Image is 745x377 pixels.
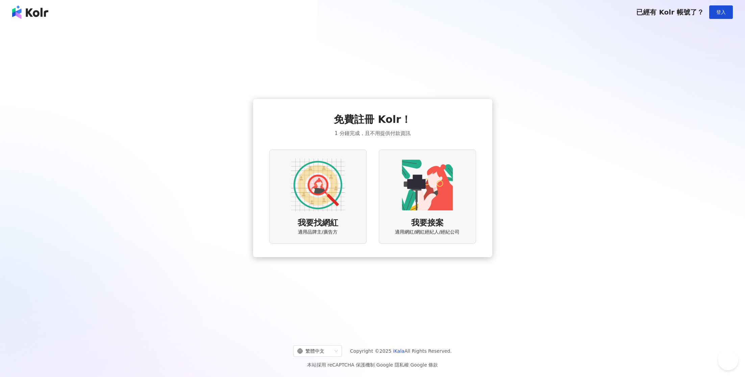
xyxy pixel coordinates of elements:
[291,158,345,212] img: AD identity option
[395,229,460,236] span: 適用網紅/網紅經紀人/經紀公司
[716,9,726,15] span: 登入
[334,129,410,137] span: 1 分鐘完成，且不用提供付款資訊
[409,362,411,368] span: |
[376,362,409,368] a: Google 隱私權
[307,361,438,369] span: 本站採用 reCAPTCHA 保護機制
[375,362,376,368] span: |
[12,5,48,19] img: logo
[393,348,404,354] a: iKala
[298,229,338,236] span: 適用品牌主/廣告方
[410,362,438,368] a: Google 條款
[298,217,338,229] span: 我要找網紅
[709,5,733,19] button: 登入
[411,217,444,229] span: 我要接案
[400,158,454,212] img: KOL identity option
[718,350,738,370] iframe: Help Scout Beacon - Open
[636,8,704,16] span: 已經有 Kolr 帳號了？
[297,346,332,356] div: 繁體中文
[350,347,452,355] span: Copyright © 2025 All Rights Reserved.
[334,112,411,127] span: 免費註冊 Kolr！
